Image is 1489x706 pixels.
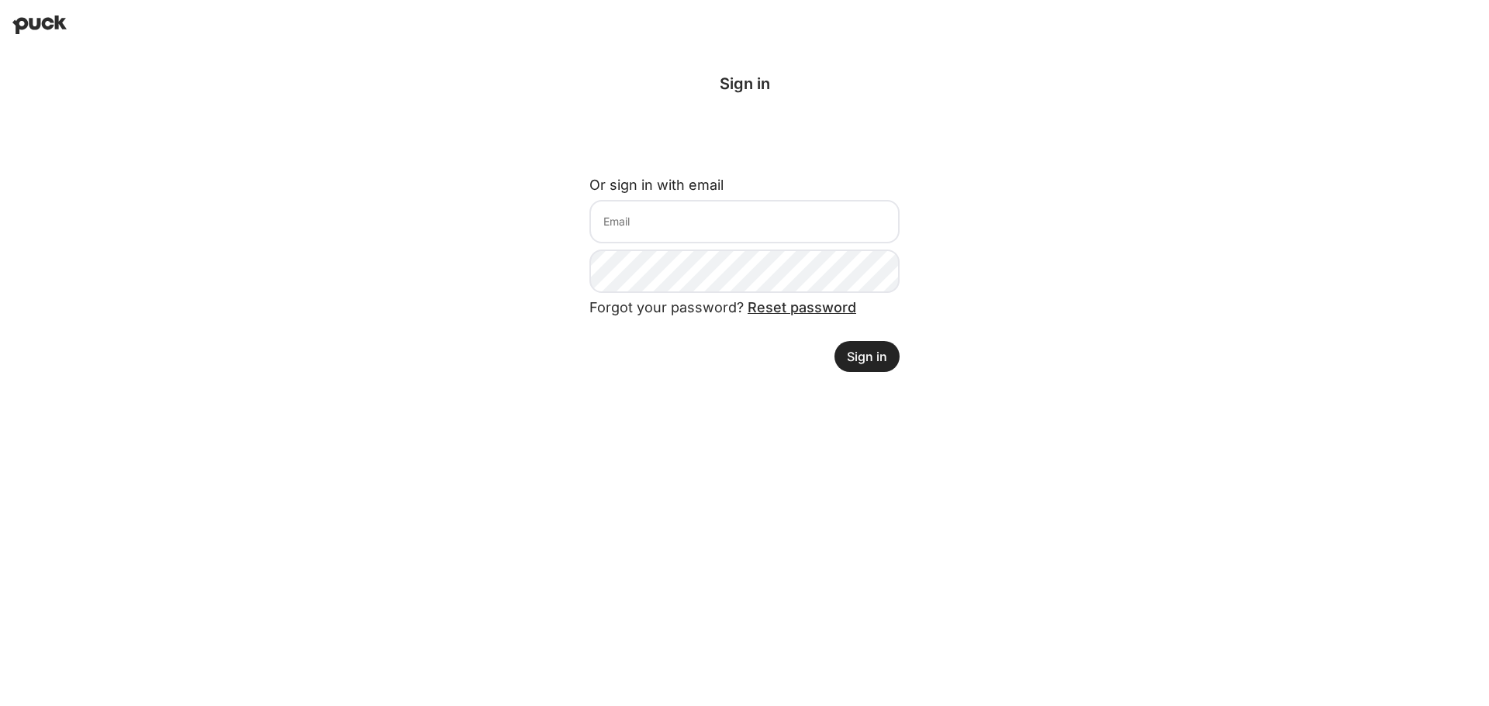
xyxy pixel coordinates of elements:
[589,74,900,93] div: Sign in
[589,299,856,315] span: Forgot your password?
[589,177,724,193] label: Or sign in with email
[12,15,67,34] img: Puck home
[834,341,900,372] button: Sign in
[748,299,856,315] a: Reset password
[589,200,900,243] input: Email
